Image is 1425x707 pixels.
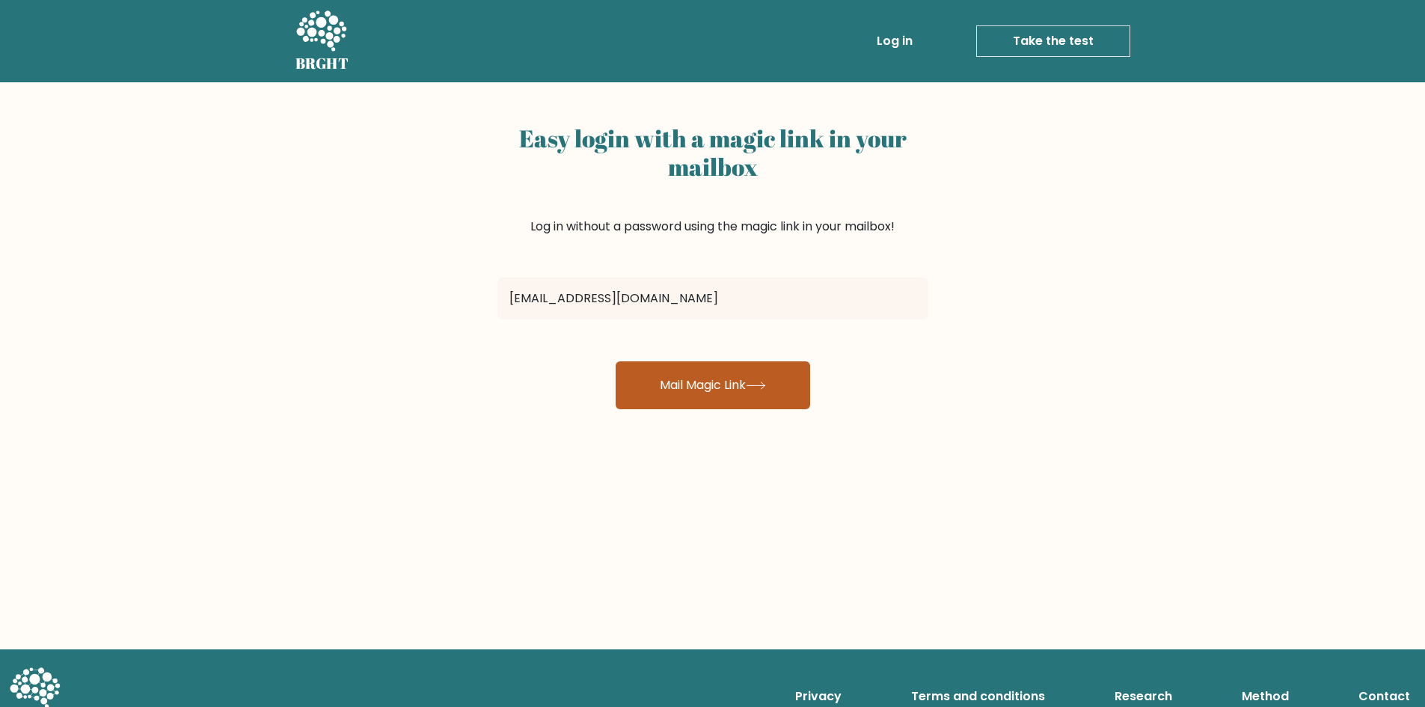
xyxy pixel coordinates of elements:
a: Take the test [976,25,1130,57]
h5: BRGHT [295,55,349,73]
button: Mail Magic Link [616,361,810,409]
a: BRGHT [295,6,349,76]
h2: Easy login with a magic link in your mailbox [497,124,928,182]
div: Log in without a password using the magic link in your mailbox! [497,118,928,272]
input: Email [497,278,928,319]
a: Log in [871,26,919,56]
